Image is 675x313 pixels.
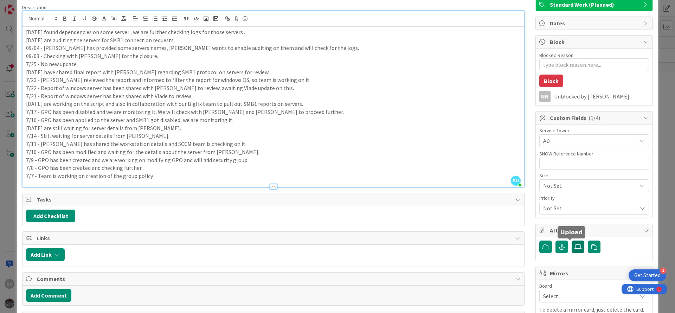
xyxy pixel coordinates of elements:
span: AD [543,136,637,145]
p: [DATE] found dependencies on some server , we are further checking logs for those servers . [26,28,521,36]
label: Blocked Reason [539,52,573,58]
span: Tasks [37,195,512,204]
p: [DATE] are still waiting for server details from [PERSON_NAME]. [26,124,521,132]
p: 7/7 - Team is working on creation of the group policy. [26,172,521,180]
button: Add Comment [26,289,71,302]
span: Mirrors [550,269,640,277]
span: Not Set [543,203,633,213]
p: 7/14 - Still waiting for server details from [PERSON_NAME]. [26,132,521,140]
div: Service Tower [539,128,649,133]
button: Add Checklist [26,210,75,222]
span: Links [37,234,512,242]
span: ( 1/4 ) [589,114,600,121]
p: 09/04 - [PERSON_NAME] has provided some servers names, [PERSON_NAME] wants to enable auditing on ... [26,44,521,52]
div: Get Started [634,272,661,279]
div: NN [539,91,551,102]
span: Attachments [550,226,640,235]
p: [DATE] are working on the script and also in collaboration with our Bigfix team to pull out SMB1 ... [26,100,521,108]
p: 7/8 - GPO has been created and checking further. [26,164,521,172]
span: Select... [543,291,633,301]
span: Not Set [543,181,633,191]
p: 7/25 - No new update. [26,60,521,68]
span: Custom Fields [550,114,640,122]
p: 7/23 - [PERSON_NAME] reviewed the report and informed to filter the report for windows OS, so tea... [26,76,521,84]
p: 7/11 - [PERSON_NAME] has shared the workstation details and SCCM team is checking on it. [26,140,521,148]
button: Block [539,75,563,87]
div: 1 [37,3,38,8]
div: 4 [660,268,666,274]
p: 7/17 - GPO has been disabled and we are monitoring it. We will check with [PERSON_NAME] and [PERS... [26,108,521,116]
span: SU [511,176,521,186]
div: Open Get Started checklist, remaining modules: 4 [629,269,666,281]
span: Block [550,38,640,46]
div: Size [539,173,649,178]
p: 7/10 - GPO has been modified and waiting for the details about the server from [PERSON_NAME]. [26,148,521,156]
h5: Upload [560,229,583,236]
p: 7/9 - GPO has been created and we are working on modifying GPO and will add security group. [26,156,521,164]
div: Priority [539,196,649,200]
span: Description [22,4,46,11]
span: Comments [37,275,512,283]
p: [DATE] have shared final report with [PERSON_NAME] regarding SMB1 protocol on servers for review. [26,68,521,76]
p: 7/21 - Report of windows server has been shared with Vlade to review. [26,92,521,100]
button: Add Link [26,248,65,261]
p: [DATE] are auditing the servers for SMB1 connection requests. [26,36,521,44]
p: 7/16 - GPO has been applied to the server and SMB1 got disabled, we are monitoring it. [26,116,521,124]
div: Unblocked by [PERSON_NAME] [554,93,649,100]
p: 7/22 - Report of windows server has been shared with [PERSON_NAME] to review, awaiting Vlade upda... [26,84,521,92]
span: Standard Work (Planned) [550,0,640,9]
label: SNOW Reference Number [539,151,593,157]
span: Dates [550,19,640,27]
span: Support [15,1,32,9]
p: 09/03 - Checking with [PERSON_NAME] for the closure. [26,52,521,60]
span: Board [539,283,552,288]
